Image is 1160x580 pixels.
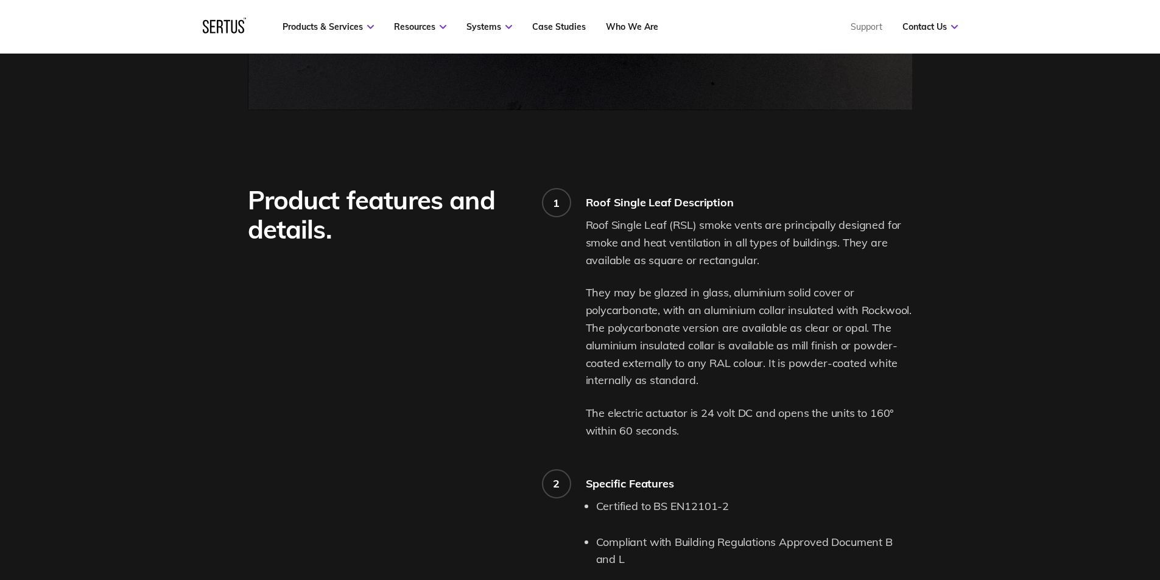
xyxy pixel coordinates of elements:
div: Specific Features [586,477,913,491]
p: Roof Single Leaf (RSL) smoke vents are principally designed for smoke and heat ventilation in all... [586,217,913,269]
div: Roof Single Leaf Description [586,195,913,209]
li: Compliant with Building Regulations Approved Document B and L [596,534,913,569]
a: Case Studies [532,21,586,32]
p: They may be glazed in glass, aluminium solid cover or polycarbonate, with an aluminium collar ins... [586,284,913,390]
a: Contact Us [902,21,958,32]
div: Product features and details. [248,186,525,244]
a: Support [851,21,882,32]
a: Who We Are [606,21,658,32]
div: 1 [553,196,560,210]
a: Systems [466,21,512,32]
p: The electric actuator is 24 volt DC and opens the units to 160° within 60 seconds. [586,405,913,440]
a: Products & Services [283,21,374,32]
li: Certified to BS EN12101-2 [596,498,913,515]
iframe: Chat Widget [941,439,1160,580]
div: 2 [553,477,560,491]
a: Resources [394,21,446,32]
